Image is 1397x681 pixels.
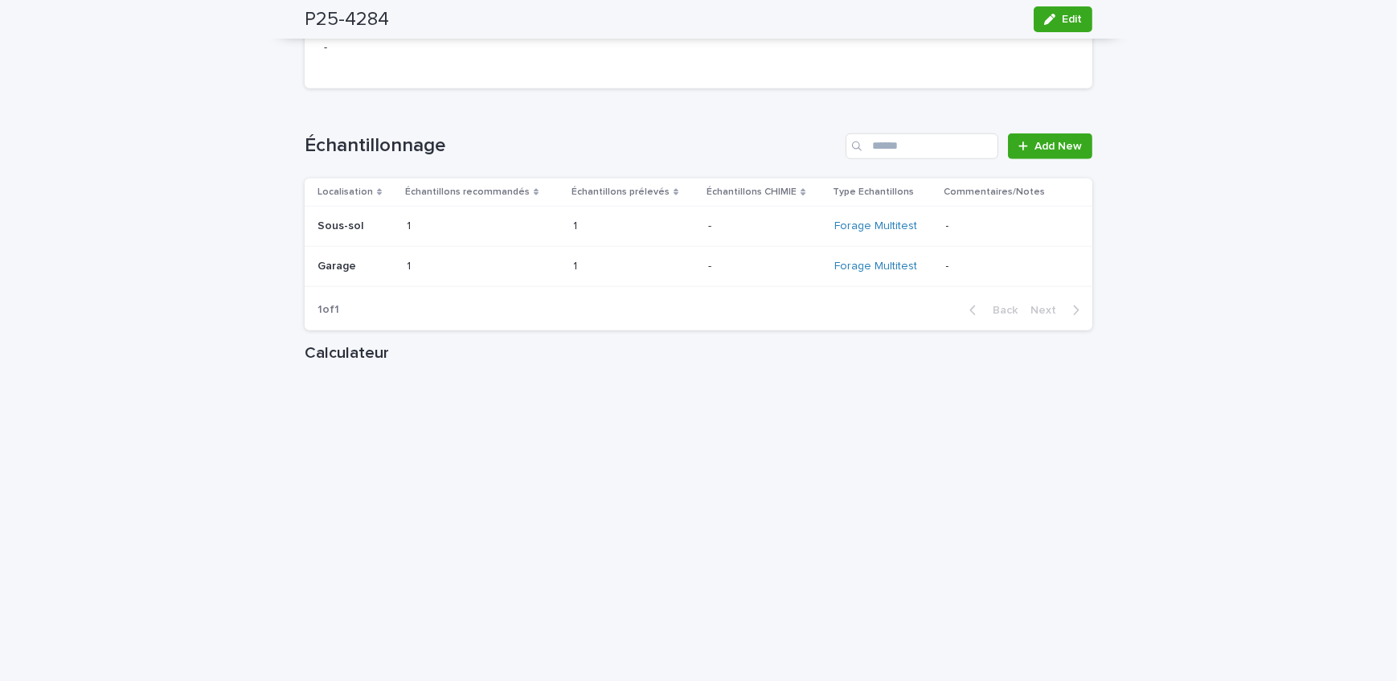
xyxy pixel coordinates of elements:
[573,216,580,233] p: 1
[317,256,359,273] p: Garage
[1008,133,1092,159] a: Add New
[571,183,670,201] p: Échantillons prélevés
[305,246,1092,286] tr: GarageGarage 11 11 -- Forage Multitest -
[305,343,1092,363] h1: Calculateur
[1034,6,1092,32] button: Edit
[707,183,797,201] p: Échantillons CHIMIE
[324,39,561,56] p: -
[983,305,1018,316] span: Back
[305,134,839,158] h1: Échantillonnage
[1034,141,1082,152] span: Add New
[834,219,917,233] a: Forage Multitest
[405,183,530,201] p: Échantillons recommandés
[1062,14,1082,25] span: Edit
[1030,305,1066,316] span: Next
[317,216,367,233] p: Sous-sol
[305,290,352,330] p: 1 of 1
[944,183,1046,201] p: Commentaires/Notes
[407,216,414,233] p: 1
[305,206,1092,246] tr: Sous-solSous-sol 11 11 -- Forage Multitest -
[407,256,414,273] p: 1
[946,260,1067,273] p: -
[573,256,580,273] p: 1
[1024,303,1092,318] button: Next
[846,133,998,159] input: Search
[708,216,715,233] p: -
[708,256,715,273] p: -
[833,183,914,201] p: Type Echantillons
[305,8,389,31] h2: P25-4284
[834,260,917,273] a: Forage Multitest
[946,219,1067,233] p: -
[957,303,1024,318] button: Back
[317,183,373,201] p: Localisation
